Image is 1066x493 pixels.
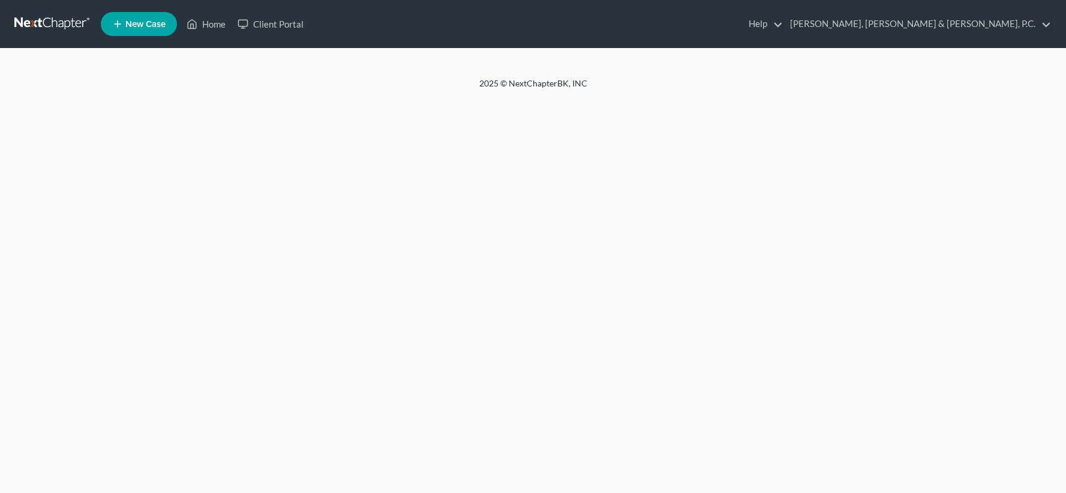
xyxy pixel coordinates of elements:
a: Client Portal [232,13,310,35]
a: Home [181,13,232,35]
a: Help [743,13,783,35]
new-legal-case-button: New Case [101,12,177,36]
a: [PERSON_NAME], [PERSON_NAME] & [PERSON_NAME], P.C. [784,13,1051,35]
div: 2025 © NextChapterBK, INC [191,77,875,99]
